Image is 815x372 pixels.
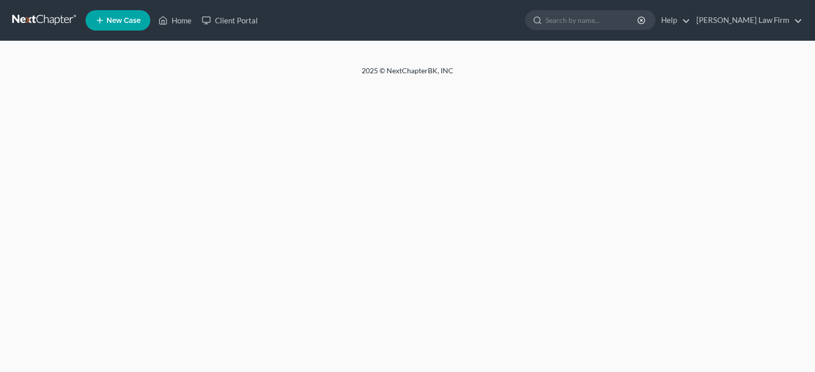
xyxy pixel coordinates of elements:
a: Help [656,11,690,30]
a: Client Portal [197,11,263,30]
input: Search by name... [546,11,639,30]
a: Home [153,11,197,30]
div: 2025 © NextChapterBK, INC [117,66,698,84]
span: New Case [106,17,141,24]
a: [PERSON_NAME] Law Firm [691,11,802,30]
